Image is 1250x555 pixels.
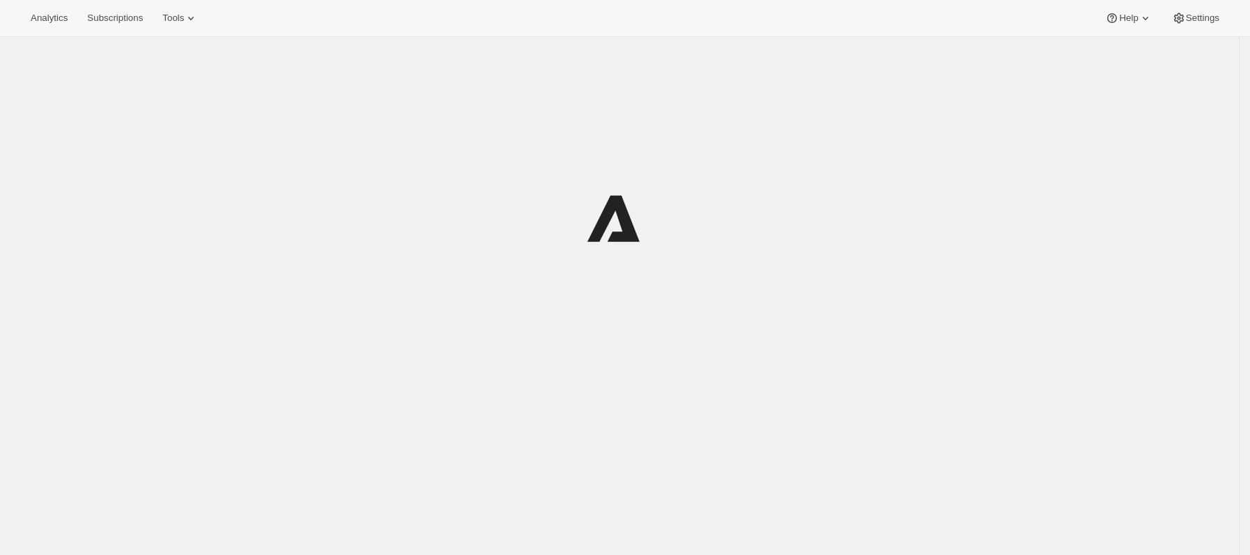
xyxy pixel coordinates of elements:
[31,13,68,24] span: Analytics
[87,13,143,24] span: Subscriptions
[1164,8,1228,28] button: Settings
[22,8,76,28] button: Analytics
[1097,8,1160,28] button: Help
[1119,13,1138,24] span: Help
[162,13,184,24] span: Tools
[154,8,206,28] button: Tools
[79,8,151,28] button: Subscriptions
[1186,13,1219,24] span: Settings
